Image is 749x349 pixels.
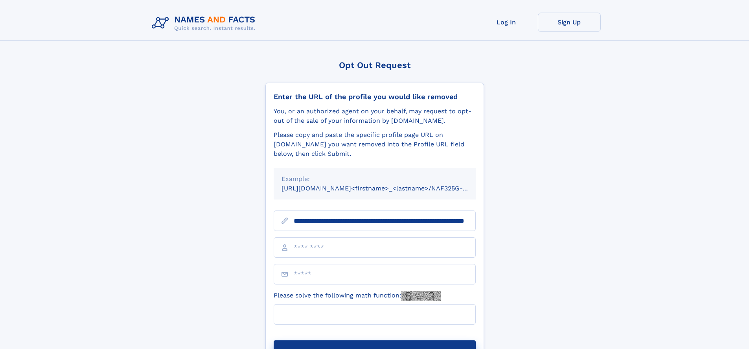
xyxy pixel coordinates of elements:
[282,174,468,184] div: Example:
[274,107,476,126] div: You, or an authorized agent on your behalf, may request to opt-out of the sale of your informatio...
[149,13,262,34] img: Logo Names and Facts
[282,185,491,192] small: [URL][DOMAIN_NAME]<firstname>_<lastname>/NAF325G-xxxxxxxx
[265,60,484,70] div: Opt Out Request
[274,130,476,159] div: Please copy and paste the specific profile page URL on [DOMAIN_NAME] you want removed into the Pr...
[475,13,538,32] a: Log In
[274,291,441,301] label: Please solve the following math function:
[538,13,601,32] a: Sign Up
[274,92,476,101] div: Enter the URL of the profile you would like removed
